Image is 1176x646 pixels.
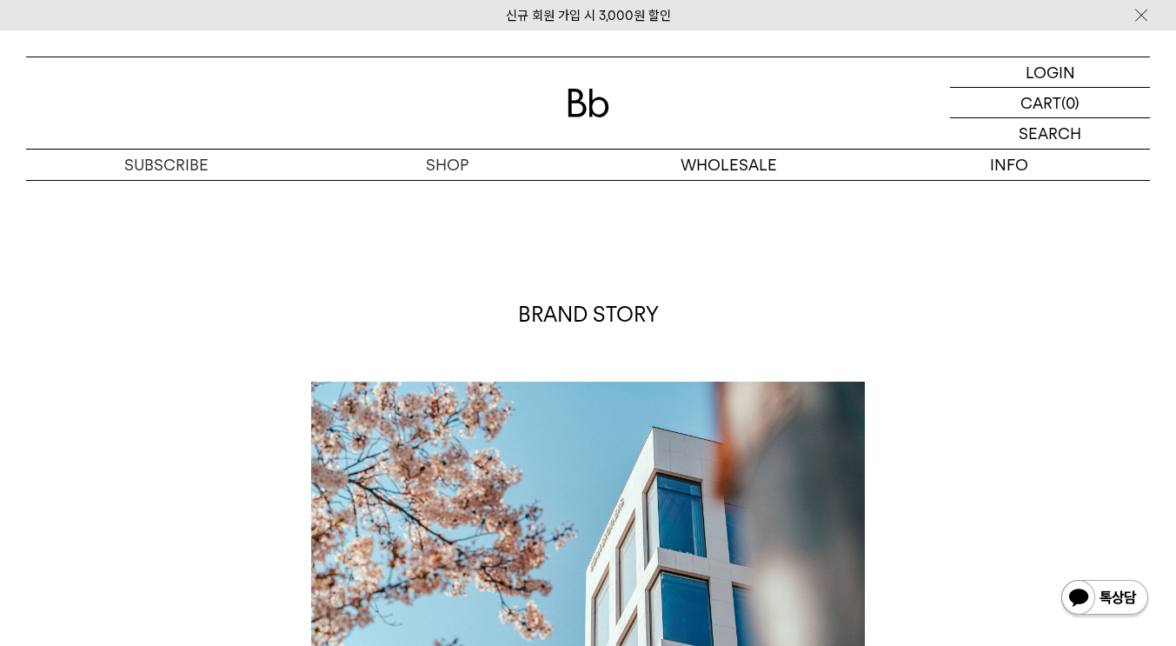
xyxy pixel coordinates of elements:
[869,150,1150,180] p: INFO
[568,89,609,117] img: 로고
[950,57,1150,88] a: LOGIN
[1060,578,1150,620] img: 카카오톡 채널 1:1 채팅 버튼
[1026,57,1075,87] p: LOGIN
[950,88,1150,118] a: CART (0)
[1020,88,1061,117] p: CART
[1061,88,1080,117] p: (0)
[311,300,865,330] p: BRAND STORY
[1019,118,1081,149] p: SEARCH
[307,150,588,180] a: SHOP
[506,8,671,23] a: 신규 회원 가입 시 3,000원 할인
[26,150,307,180] a: SUBSCRIBE
[588,150,869,180] p: WHOLESALE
